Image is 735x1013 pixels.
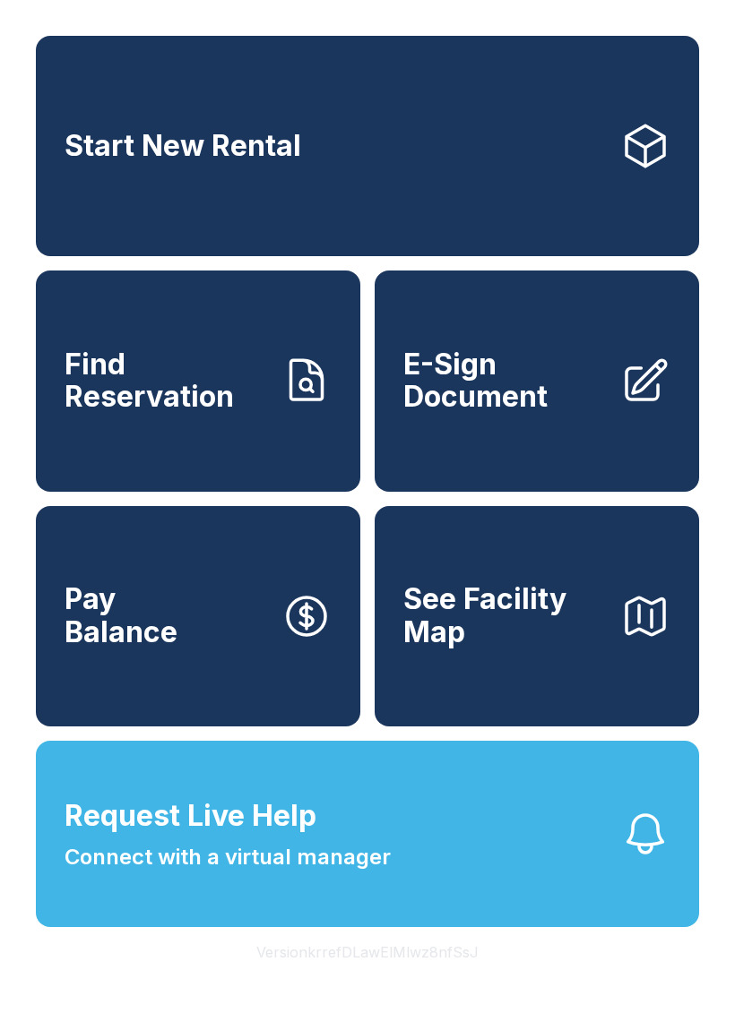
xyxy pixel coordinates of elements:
button: See Facility Map [375,506,699,726]
a: E-Sign Document [375,270,699,491]
span: Pay Balance [65,583,177,648]
span: Connect with a virtual manager [65,841,391,873]
span: E-Sign Document [403,348,606,414]
span: Request Live Help [65,794,316,837]
a: Start New Rental [36,36,699,256]
a: Find Reservation [36,270,360,491]
button: PayBalance [36,506,360,726]
span: Start New Rental [65,130,301,163]
span: See Facility Map [403,583,606,648]
span: Find Reservation [65,348,267,414]
button: Request Live HelpConnect with a virtual manager [36,741,699,927]
button: VersionkrrefDLawElMlwz8nfSsJ [242,927,493,977]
